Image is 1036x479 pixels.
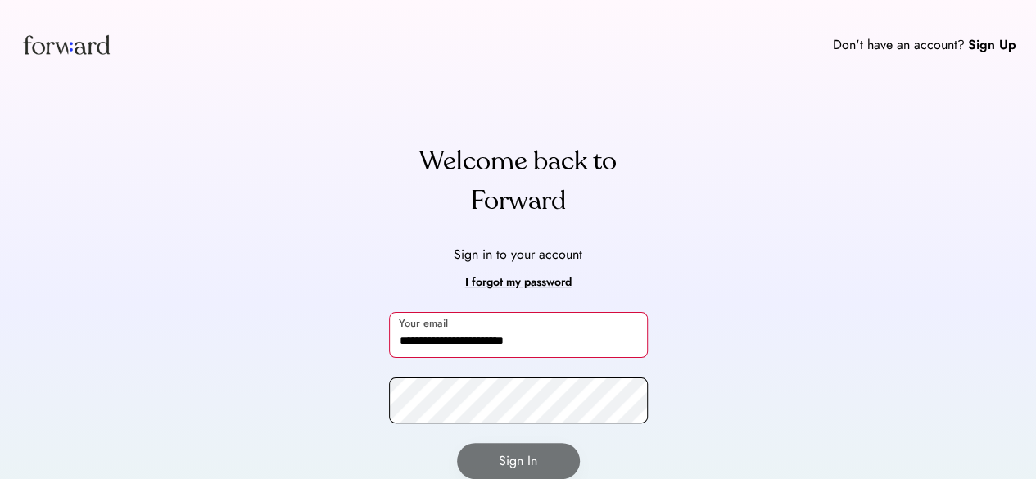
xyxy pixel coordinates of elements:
[389,142,648,220] div: Welcome back to Forward
[457,443,580,479] button: Sign In
[20,20,113,70] img: Forward logo
[465,273,572,292] div: I forgot my password
[833,35,965,55] div: Don't have an account?
[454,245,582,264] div: Sign in to your account
[968,35,1016,55] div: Sign Up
